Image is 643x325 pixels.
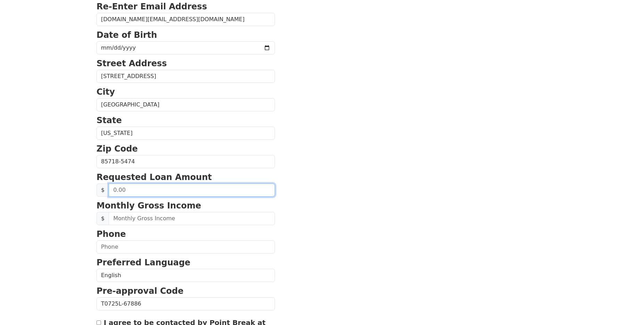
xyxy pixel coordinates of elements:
strong: Street Address [97,59,167,68]
input: Pre-approval Code [97,297,275,310]
input: Re-Enter Email Address [97,13,275,26]
p: Monthly Gross Income [97,199,275,212]
strong: Requested Loan Amount [97,172,212,182]
strong: Zip Code [97,144,138,154]
span: $ [97,212,109,225]
strong: Re-Enter Email Address [97,2,207,11]
strong: Preferred Language [97,258,190,267]
input: Street Address [97,70,275,83]
strong: City [97,87,115,97]
strong: Phone [97,229,126,239]
input: 0.00 [109,183,275,197]
strong: Date of Birth [97,30,157,40]
strong: State [97,116,122,125]
input: City [97,98,275,111]
strong: Pre-approval Code [97,286,184,296]
input: Monthly Gross Income [109,212,275,225]
input: Zip Code [97,155,275,168]
span: $ [97,183,109,197]
input: Phone [97,240,275,254]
